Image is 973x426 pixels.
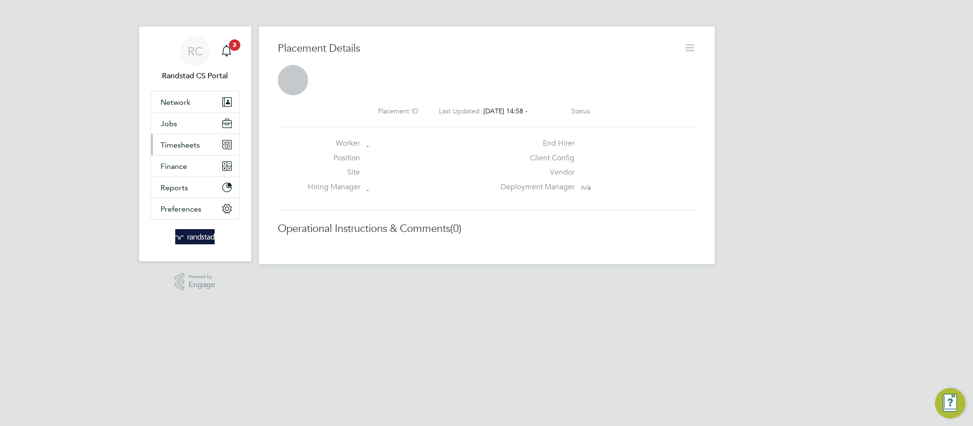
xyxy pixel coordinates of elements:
[308,182,360,192] label: Hiring Manager
[161,204,201,213] span: Preferences
[278,42,677,56] h3: Placement Details
[161,183,188,192] span: Reports
[495,182,575,192] label: Deployment Manager
[161,119,177,128] span: Jobs
[139,27,251,261] nav: Main navigation
[483,107,528,115] span: [DATE] 14:58 -
[151,198,239,219] button: Preferences
[189,281,215,289] span: Engage
[229,39,240,51] span: 3
[161,98,190,107] span: Network
[151,134,239,155] button: Timesheets
[495,139,575,148] label: End Hirer
[217,36,236,66] a: 3
[495,167,575,177] label: Vendor
[151,177,239,198] button: Reports
[308,139,360,148] label: Worker
[935,388,965,418] button: Engage Resource Center
[151,92,239,112] button: Network
[161,162,187,171] span: Finance
[189,273,215,281] span: Powered by
[450,222,462,235] span: (0)
[151,229,240,244] a: Go to home page
[571,107,590,115] label: Status
[439,107,480,115] label: Last Updated
[175,229,215,244] img: randstad-logo-retina.png
[495,153,575,163] label: Client Config
[378,107,418,115] label: Placement ID
[308,153,360,163] label: Position
[581,183,591,192] span: n/a
[151,70,240,82] span: Randstad CS Portal
[278,222,696,236] h3: Operational Instructions & Comments
[151,113,239,134] button: Jobs
[175,273,215,291] a: Powered byEngage
[151,156,239,176] button: Finance
[188,45,203,57] span: RC
[151,36,240,82] a: RCRandstad CS Portal
[308,167,360,177] label: Site
[161,140,200,149] span: Timesheets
